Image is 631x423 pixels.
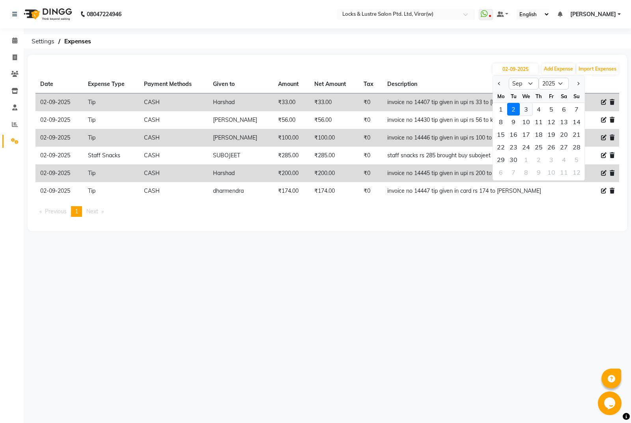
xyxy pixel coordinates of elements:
td: SUBOJEET [208,147,273,164]
div: Thursday, September 25, 2025 [532,141,545,153]
td: 02-09-2025 [35,129,83,147]
div: 28 [570,141,583,153]
img: logo [20,3,74,25]
div: 16 [507,128,520,141]
td: 02-09-2025 [35,182,83,200]
th: Net Amount [310,75,359,93]
td: Harshad [208,164,273,182]
div: Sunday, October 12, 2025 [570,166,583,179]
td: ₹56.00 [310,111,359,129]
td: CASH [139,182,208,200]
div: Su [570,90,583,102]
div: Wednesday, September 24, 2025 [520,141,532,153]
div: 7 [507,166,520,179]
td: ₹174.00 [310,182,359,200]
div: 30 [507,153,520,166]
div: 2 [507,103,520,116]
td: staff snacks rs 285 brought buy subojeet [383,147,580,164]
div: 15 [495,128,507,141]
div: 6 [495,166,507,179]
div: Saturday, October 4, 2025 [558,153,570,166]
div: Thursday, September 4, 2025 [532,103,545,116]
button: Next month [575,77,581,90]
div: 29 [495,153,507,166]
td: ₹200.00 [273,164,310,182]
div: Wednesday, September 3, 2025 [520,103,532,116]
select: Select year [539,78,569,89]
div: Wednesday, October 8, 2025 [520,166,532,179]
div: Thursday, October 9, 2025 [532,166,545,179]
div: Sa [558,90,570,102]
div: Monday, September 15, 2025 [495,128,507,141]
div: Saturday, September 20, 2025 [558,128,570,141]
span: [PERSON_NAME] [570,10,616,19]
div: Monday, September 29, 2025 [495,153,507,166]
div: 22 [495,141,507,153]
button: Previous month [496,77,503,90]
div: Friday, September 19, 2025 [545,128,558,141]
th: Given to [208,75,273,93]
div: 24 [520,141,532,153]
th: Payment Methods [139,75,208,93]
div: Monday, October 6, 2025 [495,166,507,179]
td: ₹0 [359,111,382,129]
div: Tuesday, September 30, 2025 [507,153,520,166]
button: Add Expense [542,63,575,75]
div: Mo [495,90,507,102]
td: CASH [139,164,208,182]
div: Tu [507,90,520,102]
td: invoice no 14445 tip given in upi rs 200 to [PERSON_NAME] [383,164,580,182]
b: 08047224946 [87,3,121,25]
td: ₹33.00 [310,93,359,112]
td: Tip [83,129,139,147]
div: Monday, September 8, 2025 [495,116,507,128]
div: Wednesday, September 17, 2025 [520,128,532,141]
div: Wednesday, September 10, 2025 [520,116,532,128]
div: 1 [520,153,532,166]
div: Tuesday, September 9, 2025 [507,116,520,128]
div: 12 [570,166,583,179]
td: Staff Snacks [83,147,139,164]
div: 27 [558,141,570,153]
div: Saturday, September 27, 2025 [558,141,570,153]
nav: Pagination [35,206,619,217]
td: ₹285.00 [273,147,310,164]
div: 4 [532,103,545,116]
div: Friday, September 12, 2025 [545,116,558,128]
td: 02-09-2025 [35,147,83,164]
div: 1 [495,103,507,116]
div: 12 [545,116,558,128]
div: Tuesday, September 23, 2025 [507,141,520,153]
div: 5 [570,153,583,166]
div: Thursday, September 18, 2025 [532,128,545,141]
div: Sunday, September 28, 2025 [570,141,583,153]
td: Harshad [208,93,273,112]
div: 14 [570,116,583,128]
td: invoice no 14447 tip given in card rs 174 to [PERSON_NAME] [383,182,580,200]
th: Expense Type [83,75,139,93]
div: 7 [570,103,583,116]
div: Sunday, October 5, 2025 [570,153,583,166]
td: CASH [139,111,208,129]
div: 8 [495,116,507,128]
td: ₹0 [359,129,382,147]
td: CASH [139,129,208,147]
input: PLACEHOLDER.DATE [493,63,538,75]
div: Saturday, September 13, 2025 [558,116,570,128]
div: Th [532,90,545,102]
th: Date [35,75,83,93]
div: 25 [532,141,545,153]
td: invoice no 14446 tip given in upi rs 100 to [PERSON_NAME] [383,129,580,147]
div: 21 [570,128,583,141]
div: 9 [532,166,545,179]
div: Monday, September 22, 2025 [495,141,507,153]
div: Friday, September 5, 2025 [545,103,558,116]
div: 26 [545,141,558,153]
span: Expenses [60,34,95,48]
div: 19 [545,128,558,141]
div: Saturday, October 11, 2025 [558,166,570,179]
td: 02-09-2025 [35,164,83,182]
th: Amount [273,75,310,93]
td: 02-09-2025 [35,111,83,129]
div: Sunday, September 14, 2025 [570,116,583,128]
